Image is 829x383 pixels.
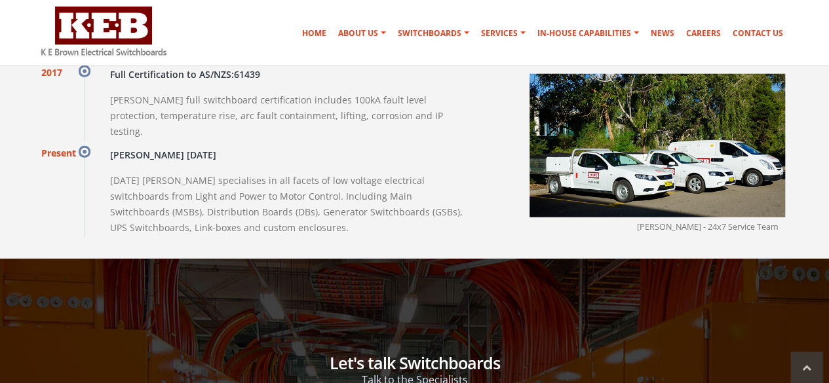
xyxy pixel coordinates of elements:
[476,20,531,46] a: Services
[110,65,469,83] h4: Full Certification to AS/NZS:61439
[110,173,469,236] p: [DATE] [PERSON_NAME] specialises in all facets of low voltage electrical switchboards from Light ...
[681,20,726,46] a: Careers
[41,354,788,372] h2: Let's talk Switchboards
[41,7,166,56] img: K E Brown Electrical Switchboards
[41,146,76,160] span: Present
[333,20,391,46] a: About Us
[646,20,680,46] a: News
[41,65,62,80] span: 2017
[530,217,785,234] span: [PERSON_NAME] - 24x7 Service Team
[110,92,469,139] p: [PERSON_NAME] full switchboard certification includes 100kA fault level protection, temperature r...
[393,20,474,46] a: Switchboards
[532,20,644,46] a: In-house Capabilities
[727,20,788,46] a: Contact Us
[110,146,469,164] h4: [PERSON_NAME] [DATE]
[297,20,332,46] a: Home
